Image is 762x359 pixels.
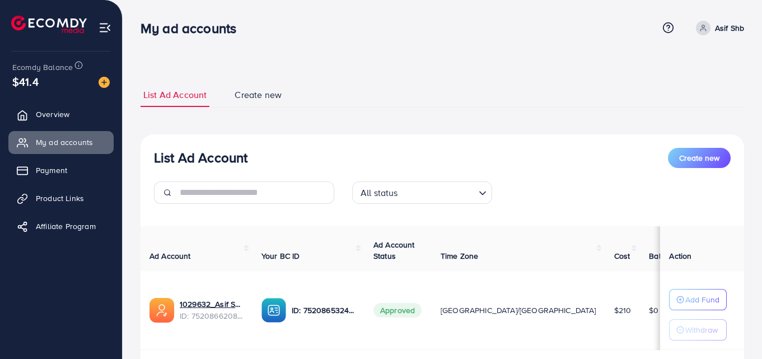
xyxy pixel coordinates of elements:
span: List Ad Account [143,88,207,101]
span: [GEOGRAPHIC_DATA]/[GEOGRAPHIC_DATA] [441,305,596,316]
h3: List Ad Account [154,150,247,166]
a: Asif Shb [691,21,744,35]
span: Create new [679,152,719,164]
a: 1029632_Asif Shb 736_1751088134307 [180,299,244,310]
div: Search for option [352,181,492,204]
a: Payment [8,159,114,181]
a: My ad accounts [8,131,114,153]
h3: My ad accounts [141,20,245,36]
img: menu [99,21,111,34]
a: Product Links [8,187,114,209]
p: Add Fund [685,293,719,306]
span: My ad accounts [36,137,93,148]
input: Search for option [401,183,474,201]
img: logo [11,16,87,33]
span: $0 [649,305,658,316]
span: Product Links [36,193,84,204]
span: $210 [614,305,632,316]
span: Ad Account Status [373,239,415,262]
span: Ad Account [149,250,191,262]
button: Withdraw [669,319,727,341]
span: Approved [373,303,422,318]
span: Time Zone [441,250,478,262]
span: Ecomdy Balance [12,62,73,73]
span: $41.4 [12,73,39,90]
p: Withdraw [685,323,718,337]
img: ic-ads-acc.e4c84228.svg [149,298,174,323]
button: Add Fund [669,289,727,310]
img: image [99,77,110,88]
span: Action [669,250,691,262]
p: Asif Shb [715,21,744,35]
button: Create new [668,148,731,168]
a: Affiliate Program [8,215,114,237]
span: Your BC ID [261,250,300,262]
span: Affiliate Program [36,221,96,232]
img: ic-ba-acc.ded83a64.svg [261,298,286,323]
span: ID: 7520866208112377872 [180,310,244,321]
p: ID: 7520865324747096071 [292,304,356,317]
span: Cost [614,250,630,262]
span: Create new [235,88,282,101]
span: All status [358,185,400,201]
span: Payment [36,165,67,176]
span: Overview [36,109,69,120]
div: <span class='underline'>1029632_Asif Shb 736_1751088134307</span></br>7520866208112377872 [180,299,244,321]
a: Overview [8,103,114,125]
span: Balance [649,250,679,262]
